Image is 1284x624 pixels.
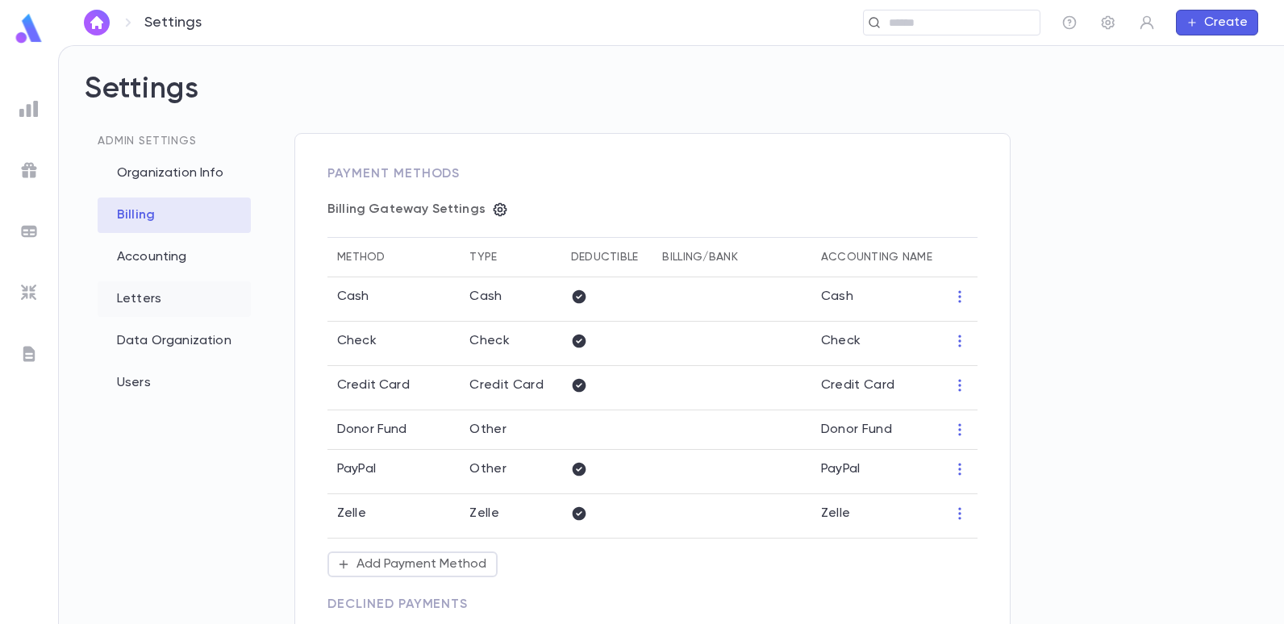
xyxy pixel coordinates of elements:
p: Zelle [337,505,366,522]
div: Billing [98,198,251,233]
button: Add Payment Method [327,551,498,577]
img: imports_grey.530a8a0e642e233f2baf0ef88e8c9fcb.svg [19,283,39,302]
div: Data Organization [98,323,251,359]
span: Admin Settings [98,135,197,147]
td: Zelle [811,494,942,539]
p: Settings [144,14,202,31]
img: home_white.a664292cf8c1dea59945f0da9f25487c.svg [87,16,106,29]
td: Cash [811,277,942,322]
img: campaigns_grey.99e729a5f7ee94e3726e6486bddda8f1.svg [19,160,39,180]
div: Organization Info [98,156,251,191]
img: logo [13,13,45,44]
p: Cash [337,289,369,305]
th: Method [327,238,460,277]
td: Other [460,450,561,494]
td: Zelle [460,494,561,539]
h2: Settings [85,72,1258,133]
button: Create [1176,10,1258,35]
td: PayPal [811,450,942,494]
span: Payment Methods [327,168,460,181]
td: Other [460,410,561,450]
p: PayPal [337,461,376,477]
img: batches_grey.339ca447c9d9533ef1741baa751efc33.svg [19,222,39,241]
th: Type [460,238,561,277]
img: reports_grey.c525e4749d1bce6a11f5fe2a8de1b229.svg [19,99,39,119]
p: Billing Gateway Settings [327,202,486,218]
td: Check [811,322,942,366]
td: Cash [460,277,561,322]
td: Donor Fund [811,410,942,450]
th: Billing/Bank [652,238,811,277]
span: Declined Payments [327,598,468,611]
p: Donor Fund [337,422,407,438]
div: Letters [98,281,251,317]
td: Credit Card [460,366,561,410]
p: Check [337,333,377,349]
th: Accounting Name [811,238,942,277]
div: Users [98,365,251,401]
div: Accounting [98,239,251,275]
p: Credit Card [337,377,410,393]
td: Check [460,322,561,366]
th: Deductible [561,238,653,277]
img: letters_grey.7941b92b52307dd3b8a917253454ce1c.svg [19,344,39,364]
td: Credit Card [811,366,942,410]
